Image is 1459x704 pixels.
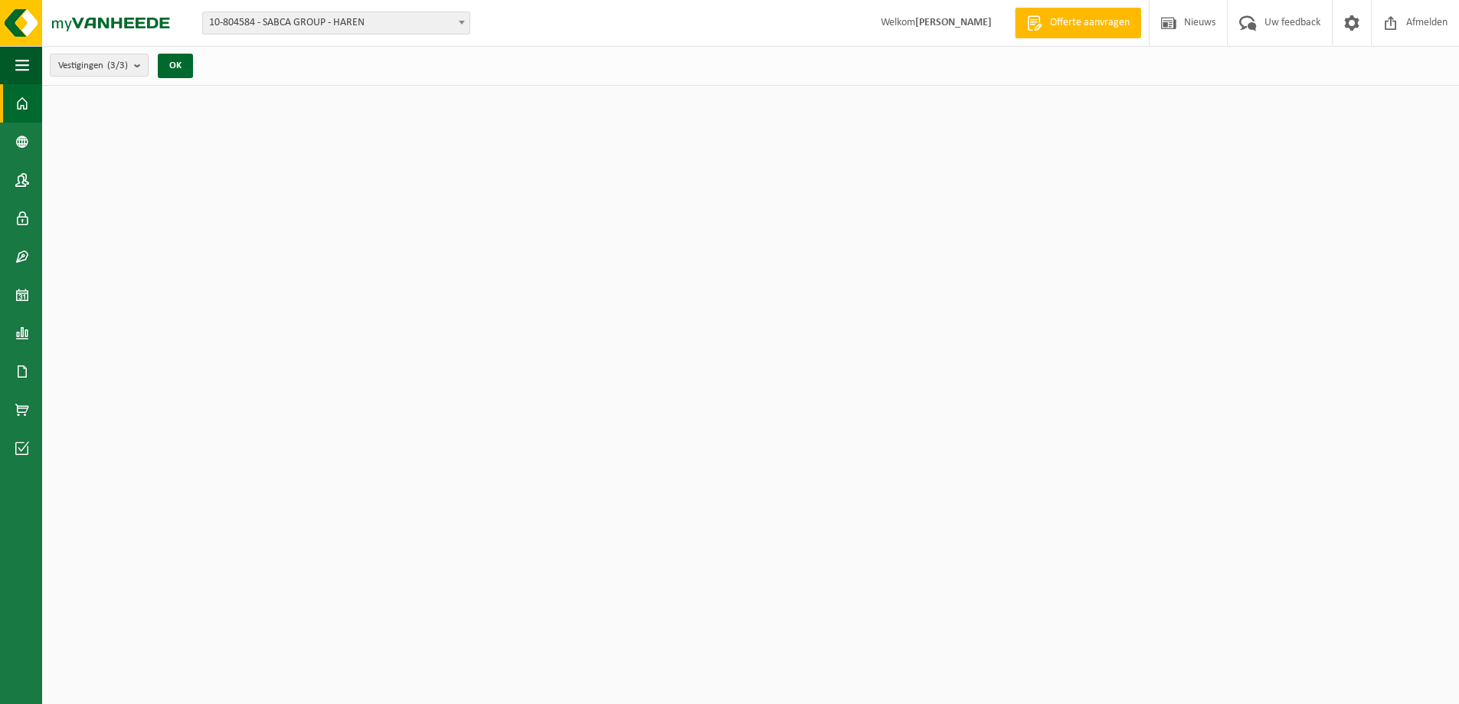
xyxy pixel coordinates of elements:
span: Vestigingen [58,54,128,77]
span: Offerte aanvragen [1046,15,1134,31]
button: OK [158,54,193,78]
button: Vestigingen(3/3) [50,54,149,77]
span: 10-804584 - SABCA GROUP - HAREN [203,12,469,34]
strong: [PERSON_NAME] [915,17,992,28]
count: (3/3) [107,61,128,70]
span: 10-804584 - SABCA GROUP - HAREN [202,11,470,34]
a: Offerte aanvragen [1015,8,1141,38]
